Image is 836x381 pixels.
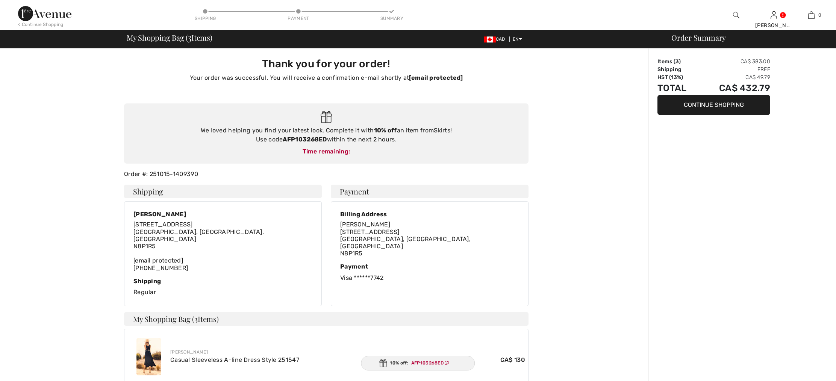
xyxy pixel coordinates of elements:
img: My Bag [808,11,815,20]
span: [STREET_ADDRESS] [GEOGRAPHIC_DATA], [GEOGRAPHIC_DATA], [GEOGRAPHIC_DATA] N8P1R5 [340,228,471,257]
td: HST (13%) [657,73,698,81]
img: Gift.svg [379,359,387,367]
div: [PHONE_NUMBER] [133,221,312,271]
p: Your order was successful. You will receive a confirmation e-mail shortly at [129,73,524,82]
h4: My Shopping Bag ( Items) [124,312,529,326]
div: [PERSON_NAME] [133,211,312,218]
div: We loved helping you find your latest look. Complete it with an item from ! Use code within the n... [132,126,521,144]
div: Regular [133,278,312,297]
a: 0 [793,11,830,20]
h4: Payment [331,185,529,198]
span: 3 [194,314,198,324]
td: Free [698,65,770,73]
span: 3 [188,32,191,42]
td: Items ( ) [657,58,698,65]
td: Shipping [657,65,698,73]
button: Continue Shopping [657,95,770,115]
img: search the website [733,11,739,20]
h3: Thank you for your order! [129,58,524,70]
td: Total [657,81,698,95]
h4: Shipping [124,185,322,198]
img: 1ère Avenue [18,6,71,21]
div: < Continue Shopping [18,21,64,28]
a: Skirts [434,127,450,134]
span: [STREET_ADDRESS] [GEOGRAPHIC_DATA], [GEOGRAPHIC_DATA], [GEOGRAPHIC_DATA] N8P1R5 [133,221,264,250]
span: My Shopping Bag ( Items) [127,34,212,41]
span: CAD [484,36,508,42]
td: CA$ 383.00 [698,58,770,65]
div: Shipping [194,15,217,22]
a: Casual Sleeveless A-line Dress Style 251547 [170,356,299,363]
img: Casual Sleeveless A-line Dress Style 251547 [136,338,161,375]
div: Order #: 251015-1409390 [120,170,533,179]
td: CA$ 49.79 [698,73,770,81]
td: CA$ 432.79 [698,81,770,95]
div: [PERSON_NAME] [170,349,525,355]
div: Shipping [133,278,312,285]
div: Summary [380,15,403,22]
div: [PERSON_NAME] [755,21,792,29]
div: Order Summary [662,34,831,41]
div: Payment [287,15,310,22]
ins: AFP103268ED [411,360,444,366]
a: [email protected] [409,74,463,81]
a: [email protected] [133,257,183,264]
strong: AFP103268ED [283,136,327,143]
a: Sign In [771,11,777,18]
div: Billing Address [340,211,519,218]
span: EN [513,36,522,42]
span: CA$ 130 [500,355,525,364]
div: Time remaining: [132,147,521,156]
div: 10% off: [361,356,475,370]
img: Gift.svg [321,111,332,123]
span: 3 [675,58,679,65]
strong: 10% off [374,127,397,134]
span: [PERSON_NAME] [340,221,390,228]
span: 0 [818,12,821,18]
div: Payment [340,263,519,270]
img: Canadian Dollar [484,36,496,43]
img: My Info [771,11,777,20]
